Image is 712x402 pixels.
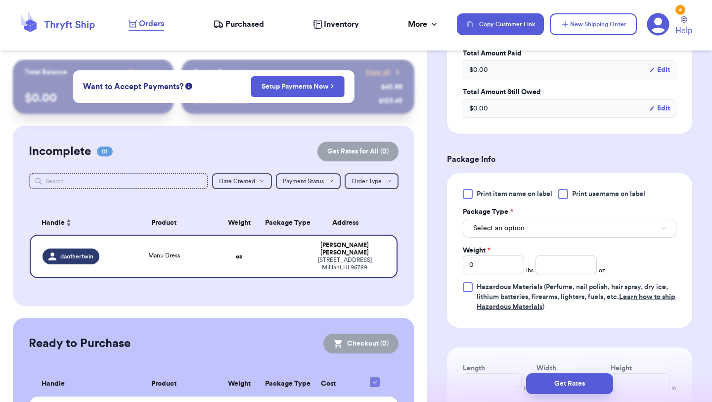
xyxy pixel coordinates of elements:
label: Weight [463,246,490,255]
th: Product [109,211,220,235]
p: Recent Payments [193,67,248,77]
span: 01 [97,147,113,156]
span: $ 0.00 [469,103,488,113]
p: $ 0.00 [25,90,162,106]
span: Want to Accept Payments? [83,81,183,93]
h3: Package Info [447,153,692,165]
button: Checkout (0) [323,334,399,353]
button: Copy Customer Link [457,13,544,35]
h2: Ready to Purchase [29,336,131,352]
th: Weight [220,371,259,397]
span: Hazardous Materials [477,284,542,291]
th: Address [299,211,398,235]
div: [PERSON_NAME] [PERSON_NAME] [305,242,385,256]
div: More [408,18,439,30]
span: Handle [42,218,65,228]
span: Select an option [473,223,525,233]
div: [STREET_ADDRESS] Mililani , HI 96789 [305,256,385,271]
button: Date Created [212,173,272,189]
th: Package Type [259,211,299,235]
button: Get Rates for All (0) [317,142,399,161]
a: View all [365,67,402,77]
button: New Shipping Order [550,13,637,35]
button: Order Type [345,173,399,189]
span: Print item name on label [477,189,552,199]
a: Purchased [213,18,264,30]
label: Length [463,363,485,373]
a: Orders [129,18,164,31]
label: Total Amount Paid [463,49,676,58]
span: (Perfume, nail polish, hair spray, dry ice, lithium batteries, firearms, lighters, fuels, etc. ) [477,284,675,310]
button: Edit [649,103,670,113]
div: 4 [675,5,685,15]
span: lbs [526,266,534,274]
span: Inventory [324,18,359,30]
label: Package Type [463,207,513,217]
a: Help [675,16,692,37]
span: $ 0.00 [469,65,488,75]
th: Cost [299,371,358,397]
span: oz [599,266,605,274]
button: Edit [649,65,670,75]
strong: oz [236,253,242,259]
th: Package Type [259,371,299,397]
label: Total Amount Still Owed [463,87,676,97]
button: Setup Payments Now [251,76,345,97]
span: Order Type [352,178,382,184]
a: Setup Payments Now [262,82,334,92]
button: Select an option [463,219,676,238]
a: Inventory [313,18,359,30]
span: Manu Dress [148,252,180,258]
th: Product [109,371,220,397]
span: Handle [42,379,65,389]
a: 4 [647,13,669,36]
p: Total Balance [25,67,67,77]
span: daothertwin [60,252,93,260]
button: Get Rates [526,373,613,394]
div: $ 45.99 [381,82,402,92]
div: $ 123.45 [379,96,402,106]
button: Sort ascending [65,217,73,229]
span: Purchased [225,18,264,30]
label: Width [536,363,556,373]
input: Search [29,173,208,189]
span: Help [675,25,692,37]
button: Payment Status [276,173,341,189]
span: Orders [139,18,164,30]
span: Date Created [219,178,255,184]
h2: Incomplete [29,144,91,159]
span: Print username on label [572,189,645,199]
label: Height [611,363,632,373]
span: Payout [129,67,150,77]
a: Payout [129,67,162,77]
span: Payment Status [283,178,324,184]
th: Weight [220,211,259,235]
span: View all [365,67,391,77]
